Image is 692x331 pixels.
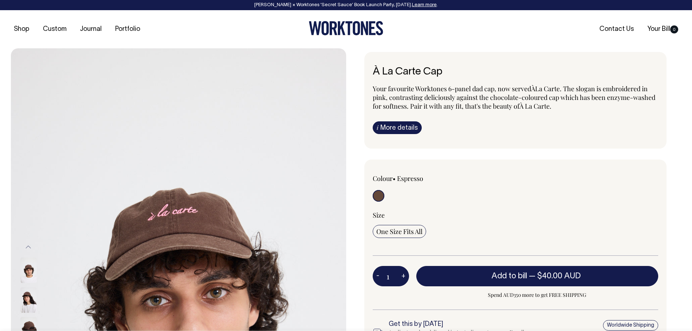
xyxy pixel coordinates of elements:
[531,84,535,93] span: À
[373,121,422,134] a: iMore details
[23,239,34,255] button: Previous
[20,287,37,312] img: espresso
[373,211,659,219] div: Size
[393,174,396,183] span: •
[537,273,581,280] span: $40.00 AUD
[397,174,423,183] label: Espresso
[389,321,529,328] h6: Get this by [DATE]
[373,225,426,238] input: One Size Fits All
[529,273,583,280] span: —
[373,174,487,183] div: Colour
[416,291,659,299] span: Spend AUD350 more to get FREE SHIPPING
[644,23,681,35] a: Your Bill0
[416,266,659,286] button: Add to bill —$40.00 AUD
[670,25,678,33] span: 0
[77,23,105,35] a: Journal
[11,23,32,35] a: Shop
[20,257,37,283] img: espresso
[376,227,422,236] span: One Size Fits All
[373,269,383,283] button: -
[398,269,409,283] button: +
[373,66,659,78] h6: À La Carte Cap
[373,93,655,110] span: nzyme-washed for softness. Pair it with any fit, that's the beauty of À La Carte.
[596,23,637,35] a: Contact Us
[7,3,685,8] div: [PERSON_NAME] × Worktones ‘Secret Sauce’ Book Launch Party, [DATE]. .
[112,23,143,35] a: Portfolio
[40,23,69,35] a: Custom
[373,84,659,110] p: Your favourite Worktones 6-panel dad cap, now served La Carte. The slogan is embroidered in pink,...
[412,3,437,7] a: Learn more
[491,273,527,280] span: Add to bill
[377,124,379,131] span: i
